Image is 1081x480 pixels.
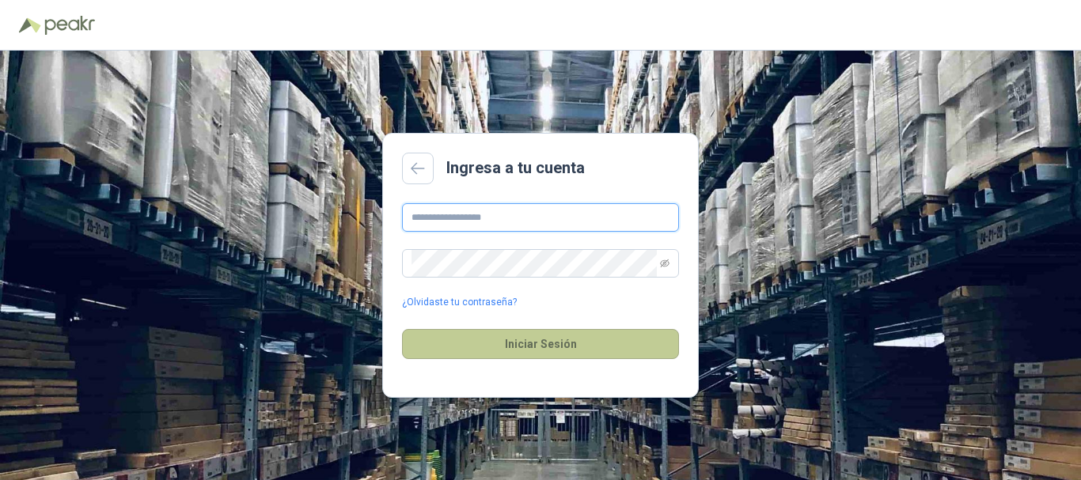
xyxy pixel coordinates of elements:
span: eye-invisible [660,259,669,268]
h2: Ingresa a tu cuenta [446,156,585,180]
a: ¿Olvidaste tu contraseña? [402,295,517,310]
img: Peakr [44,16,95,35]
button: Iniciar Sesión [402,329,679,359]
img: Logo [19,17,41,33]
